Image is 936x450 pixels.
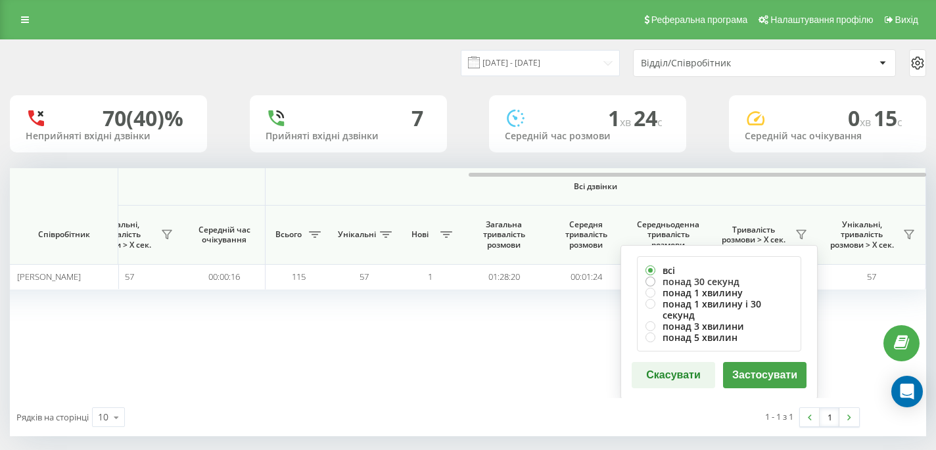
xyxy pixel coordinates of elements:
[891,376,923,407] div: Open Intercom Messenger
[860,115,874,129] span: хв
[895,14,918,25] span: Вихід
[620,115,634,129] span: хв
[645,321,793,332] label: понад 3 хвилини
[473,219,535,250] span: Загальна тривалість розмови
[765,410,793,423] div: 1 - 1 з 1
[645,276,793,287] label: понад 30 секунд
[555,219,617,250] span: Середня тривалість розмови
[193,225,255,245] span: Середній час очікування
[634,104,663,132] span: 24
[745,131,910,142] div: Середній час очікування
[404,229,436,240] span: Нові
[183,264,266,290] td: 00:00:16
[545,264,627,290] td: 00:01:24
[723,362,807,388] button: Застосувати
[770,14,873,25] span: Налаштування профілю
[428,271,433,282] span: 1
[716,225,791,245] span: Тривалість розмови > Х сек.
[874,104,902,132] span: 15
[651,14,748,25] span: Реферальна програма
[266,131,431,142] div: Прийняті вхідні дзвінки
[16,411,89,423] span: Рядків на сторінці
[98,411,108,424] div: 10
[641,58,798,69] div: Відділ/Співробітник
[637,219,699,250] span: Середньоденна тривалість розмови
[645,332,793,343] label: понад 5 хвилин
[304,181,887,192] span: Всі дзвінки
[272,229,305,240] span: Всього
[867,271,876,282] span: 57
[645,265,793,276] label: всі
[463,264,545,290] td: 01:28:20
[26,131,191,142] div: Неприйняті вхідні дзвінки
[824,219,899,250] span: Унікальні, тривалість розмови > Х сек.
[360,271,369,282] span: 57
[21,229,106,240] span: Співробітник
[82,219,157,250] span: Унікальні, тривалість розмови > Х сек.
[505,131,670,142] div: Середній час розмови
[103,106,183,131] div: 70 (40)%
[17,271,81,282] span: [PERSON_NAME]
[657,115,663,129] span: c
[848,104,874,132] span: 0
[645,298,793,321] label: понад 1 хвилину і 30 секунд
[897,115,902,129] span: c
[411,106,423,131] div: 7
[292,271,306,282] span: 115
[125,271,134,282] span: 57
[645,287,793,298] label: понад 1 хвилину
[338,229,376,240] span: Унікальні
[632,362,715,388] button: Скасувати
[820,408,839,426] a: 1
[608,104,634,132] span: 1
